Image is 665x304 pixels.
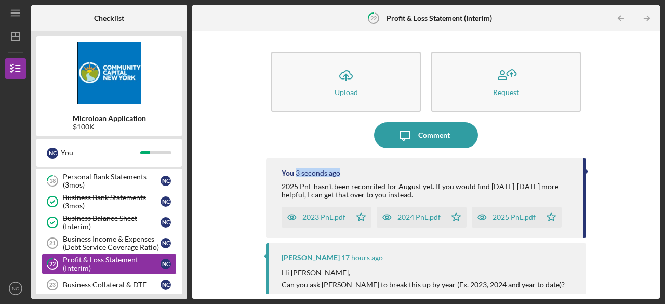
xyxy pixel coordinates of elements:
div: Upload [335,88,358,96]
a: 18Personal Bank Statements (3mos)NC [42,170,177,191]
button: Comment [374,122,478,148]
button: NC [5,278,26,299]
a: 21Business Income & Expenses (Debt Service Coverage Ratio)NC [42,233,177,254]
div: Business Income & Expenses (Debt Service Coverage Ratio) [63,235,161,252]
div: [PERSON_NAME] [282,254,340,262]
a: 23Business Collateral & DTENC [42,274,177,295]
div: N C [161,238,171,248]
button: 2024 PnL.pdf [377,207,467,228]
a: Business Bank Statements (3mos)NC [42,191,177,212]
div: N C [161,280,171,290]
div: N C [161,259,171,269]
a: 22Profit & Loss Statement (Interim)NC [42,254,177,274]
div: $100K [73,123,146,131]
div: 2025 PnL hasn't been reconciled for August yet. If you would find [DATE]-[DATE] more helpful, I c... [282,182,573,199]
button: Upload [271,52,421,112]
div: Request [493,88,519,96]
tspan: 22 [49,261,56,268]
tspan: 21 [49,240,56,246]
div: N C [161,196,171,207]
div: N C [161,176,171,186]
button: Request [431,52,581,112]
img: Product logo [36,42,182,104]
time: 2025-08-22 14:49 [296,169,340,177]
div: 2023 PnL.pdf [302,213,345,221]
b: Checklist [94,14,124,22]
tspan: 22 [370,15,377,21]
div: N C [161,217,171,228]
a: Business Balance Sheet (Interim)NC [42,212,177,233]
button: 2023 PnL.pdf [282,207,371,228]
div: Business Balance Sheet (Interim) [63,214,161,231]
text: NC [12,286,19,292]
div: Comment [418,122,450,148]
div: You [61,144,140,162]
tspan: 18 [49,178,56,184]
div: Business Collateral & DTE [63,281,161,289]
div: 2024 PnL.pdf [397,213,441,221]
button: 2025 PnL.pdf [472,207,562,228]
div: You [282,169,294,177]
p: Hi [PERSON_NAME], [282,267,565,279]
p: Can you ask [PERSON_NAME] to break this up by year (Ex. 2023, 2024 and year to date)? [282,279,565,290]
div: Business Bank Statements (3mos) [63,193,161,210]
tspan: 23 [49,282,56,288]
div: Profit & Loss Statement (Interim) [63,256,161,272]
div: Personal Bank Statements (3mos) [63,173,161,189]
time: 2025-08-21 21:56 [341,254,383,262]
div: N C [47,148,58,159]
b: Profit & Loss Statement (Interim) [387,14,492,22]
b: Microloan Application [73,114,146,123]
div: 2025 PnL.pdf [493,213,536,221]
